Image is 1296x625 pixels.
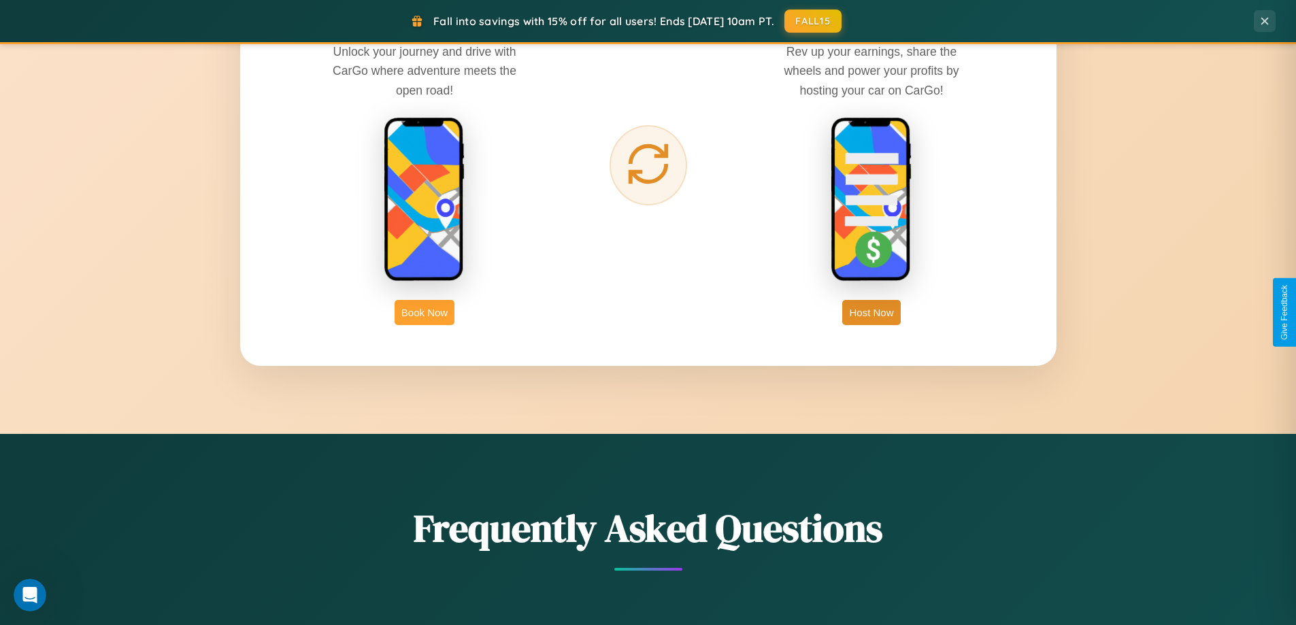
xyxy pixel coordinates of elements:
span: Fall into savings with 15% off for all users! Ends [DATE] 10am PT. [433,14,774,28]
img: rent phone [384,117,465,283]
button: Book Now [395,300,454,325]
div: Give Feedback [1280,285,1289,340]
iframe: Intercom live chat [14,579,46,611]
h2: Frequently Asked Questions [240,502,1057,554]
img: host phone [831,117,912,283]
p: Unlock your journey and drive with CarGo where adventure meets the open road! [322,42,527,99]
button: Host Now [842,300,900,325]
p: Rev up your earnings, share the wheels and power your profits by hosting your car on CarGo! [769,42,974,99]
button: FALL15 [784,10,842,33]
